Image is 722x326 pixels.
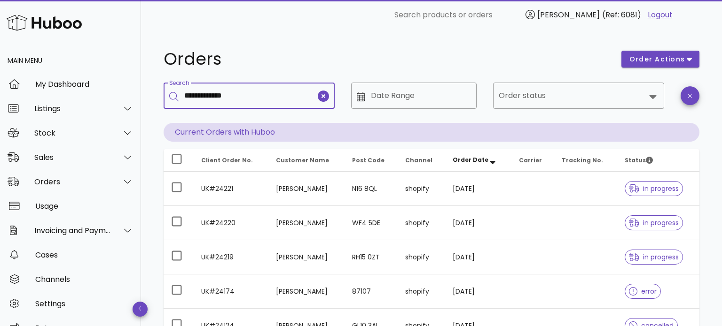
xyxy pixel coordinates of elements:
[34,153,111,162] div: Sales
[194,206,268,240] td: UK#24220
[445,206,511,240] td: [DATE]
[398,149,445,172] th: Channel
[268,240,345,274] td: [PERSON_NAME]
[625,156,653,164] span: Status
[445,172,511,206] td: [DATE]
[35,299,133,308] div: Settings
[164,123,699,142] p: Current Orders with Huboo
[268,172,345,206] td: [PERSON_NAME]
[537,9,600,20] span: [PERSON_NAME]
[276,156,329,164] span: Customer Name
[629,288,657,295] span: error
[268,149,345,172] th: Customer Name
[35,80,133,89] div: My Dashboard
[352,156,385,164] span: Post Code
[602,9,641,20] span: (Ref: 6081)
[562,156,603,164] span: Tracking No.
[7,13,82,33] img: Huboo Logo
[35,202,133,211] div: Usage
[617,149,699,172] th: Status
[169,80,189,87] label: Search
[554,149,617,172] th: Tracking No.
[629,220,679,226] span: in progress
[398,240,445,274] td: shopify
[34,226,111,235] div: Invoicing and Payments
[493,83,664,109] div: Order status
[405,156,432,164] span: Channel
[345,206,398,240] td: WF4 5DE
[398,206,445,240] td: shopify
[398,274,445,309] td: shopify
[201,156,253,164] span: Client Order No.
[398,172,445,206] td: shopify
[194,274,268,309] td: UK#24174
[268,206,345,240] td: [PERSON_NAME]
[34,177,111,186] div: Orders
[268,274,345,309] td: [PERSON_NAME]
[318,91,329,102] button: clear icon
[648,9,673,21] a: Logout
[621,51,699,68] button: order actions
[445,274,511,309] td: [DATE]
[345,149,398,172] th: Post Code
[445,149,511,172] th: Order Date: Sorted descending. Activate to remove sorting.
[194,240,268,274] td: UK#24219
[34,129,111,137] div: Stock
[629,185,679,192] span: in progress
[35,250,133,259] div: Cases
[194,172,268,206] td: UK#24221
[34,104,111,113] div: Listings
[345,172,398,206] td: N16 8QL
[345,240,398,274] td: RH15 0ZT
[629,254,679,260] span: in progress
[511,149,554,172] th: Carrier
[194,149,268,172] th: Client Order No.
[519,156,542,164] span: Carrier
[345,274,398,309] td: 87107
[629,54,685,64] span: order actions
[164,51,610,68] h1: Orders
[453,156,488,164] span: Order Date
[445,240,511,274] td: [DATE]
[35,275,133,284] div: Channels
